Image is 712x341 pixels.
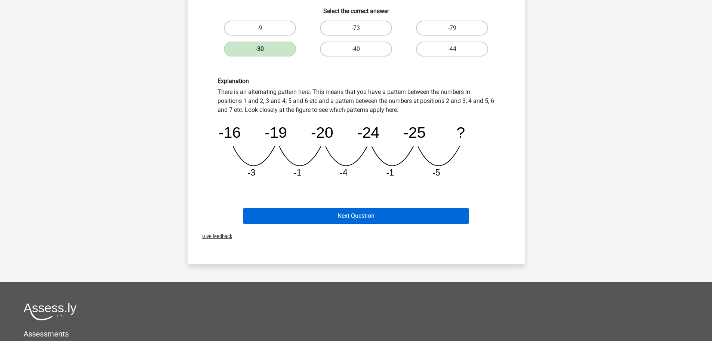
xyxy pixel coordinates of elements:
[320,21,392,36] label: -73
[416,42,488,57] label: -44
[24,303,77,320] img: Assessly logo
[311,124,333,141] tspan: -20
[196,234,232,239] span: Give feedback
[320,42,392,57] label: -40
[243,208,469,224] button: Next Question
[456,124,465,141] tspan: ?
[200,1,513,15] h6: Select the correct answer
[218,77,495,85] h6: Explanation
[224,21,296,36] label: -9
[416,21,488,36] label: -79
[212,77,500,184] div: There is an alternating pattern here. This means that you have a pattern between the numbers in p...
[432,168,440,177] tspan: -5
[224,42,296,57] label: -30
[357,124,379,141] tspan: -24
[218,124,241,141] tspan: -16
[293,168,301,177] tspan: -1
[340,168,348,177] tspan: -4
[247,168,255,177] tspan: -3
[386,168,394,177] tspan: -1
[24,329,688,338] h5: Assessments
[265,124,287,141] tspan: -19
[403,124,426,141] tspan: -25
